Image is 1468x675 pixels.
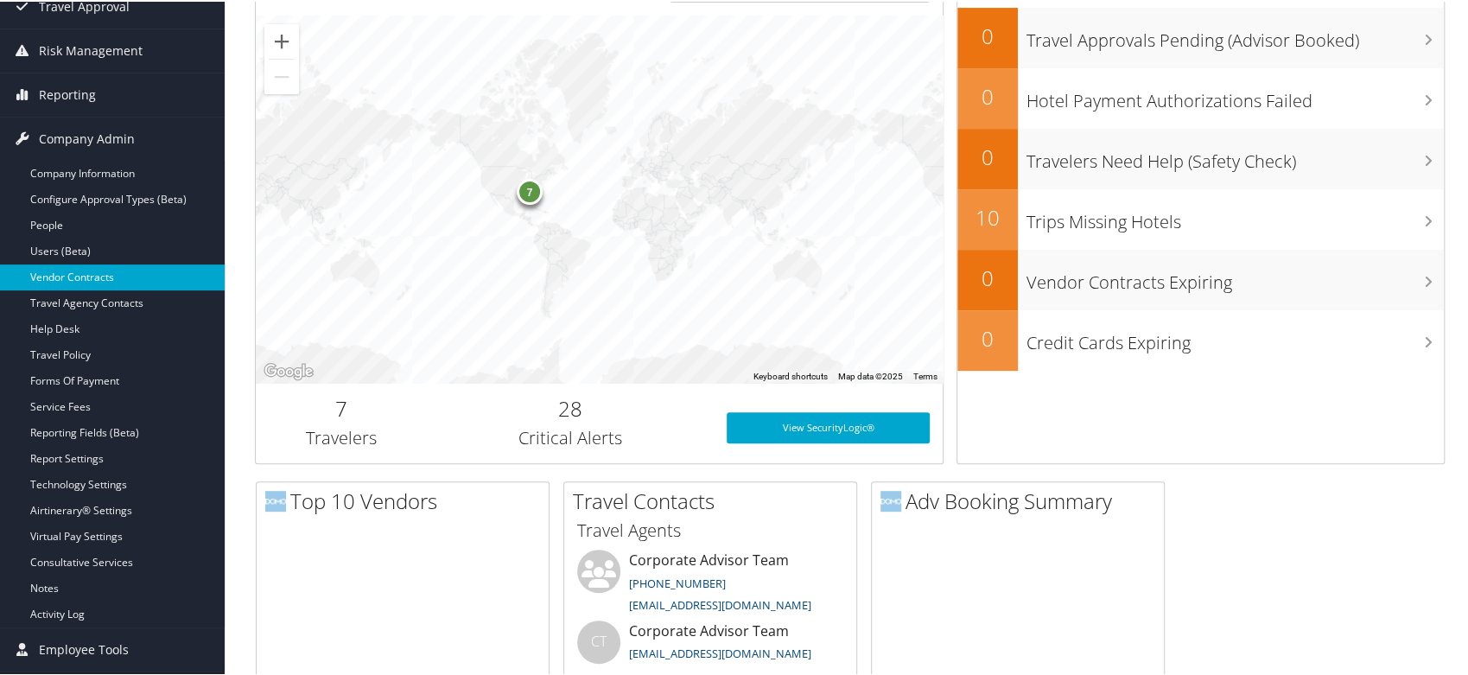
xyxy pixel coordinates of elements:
[1026,200,1444,232] h3: Trips Missing Hotels
[957,309,1444,369] a: 0Credit Cards Expiring
[1026,321,1444,353] h3: Credit Cards Expiring
[957,20,1018,49] h2: 0
[39,28,143,71] span: Risk Management
[441,424,701,449] h3: Critical Alerts
[577,517,843,541] h3: Travel Agents
[269,424,415,449] h3: Travelers
[880,489,901,510] img: domo-logo.png
[39,116,135,159] span: Company Admin
[264,22,299,57] button: Zoom in
[260,359,317,381] img: Google
[838,370,903,379] span: Map data ©2025
[39,627,129,670] span: Employee Tools
[441,392,701,422] h2: 28
[957,67,1444,127] a: 0Hotel Payment Authorizations Failed
[1026,18,1444,51] h3: Travel Approvals Pending (Advisor Booked)
[577,619,620,662] div: CT
[629,644,811,659] a: [EMAIL_ADDRESS][DOMAIN_NAME]
[957,201,1018,231] h2: 10
[957,127,1444,188] a: 0Travelers Need Help (Safety Check)
[957,6,1444,67] a: 0Travel Approvals Pending (Advisor Booked)
[1026,79,1444,111] h3: Hotel Payment Authorizations Failed
[913,370,937,379] a: Terms (opens in new tab)
[957,248,1444,309] a: 0Vendor Contracts Expiring
[264,58,299,92] button: Zoom out
[1026,260,1444,293] h3: Vendor Contracts Expiring
[260,359,317,381] a: Open this area in Google Maps (opens a new window)
[629,574,726,589] a: [PHONE_NUMBER]
[957,322,1018,352] h2: 0
[727,411,930,442] a: View SecurityLogic®
[957,141,1018,170] h2: 0
[569,548,852,619] li: Corporate Advisor Team
[753,369,828,381] button: Keyboard shortcuts
[265,485,549,514] h2: Top 10 Vendors
[957,80,1018,110] h2: 0
[573,485,856,514] h2: Travel Contacts
[629,595,811,611] a: [EMAIL_ADDRESS][DOMAIN_NAME]
[517,177,543,203] div: 7
[269,392,415,422] h2: 7
[957,262,1018,291] h2: 0
[957,188,1444,248] a: 10Trips Missing Hotels
[265,489,286,510] img: domo-logo.png
[880,485,1164,514] h2: Adv Booking Summary
[1026,139,1444,172] h3: Travelers Need Help (Safety Check)
[39,72,96,115] span: Reporting
[569,619,852,675] li: Corporate Advisor Team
